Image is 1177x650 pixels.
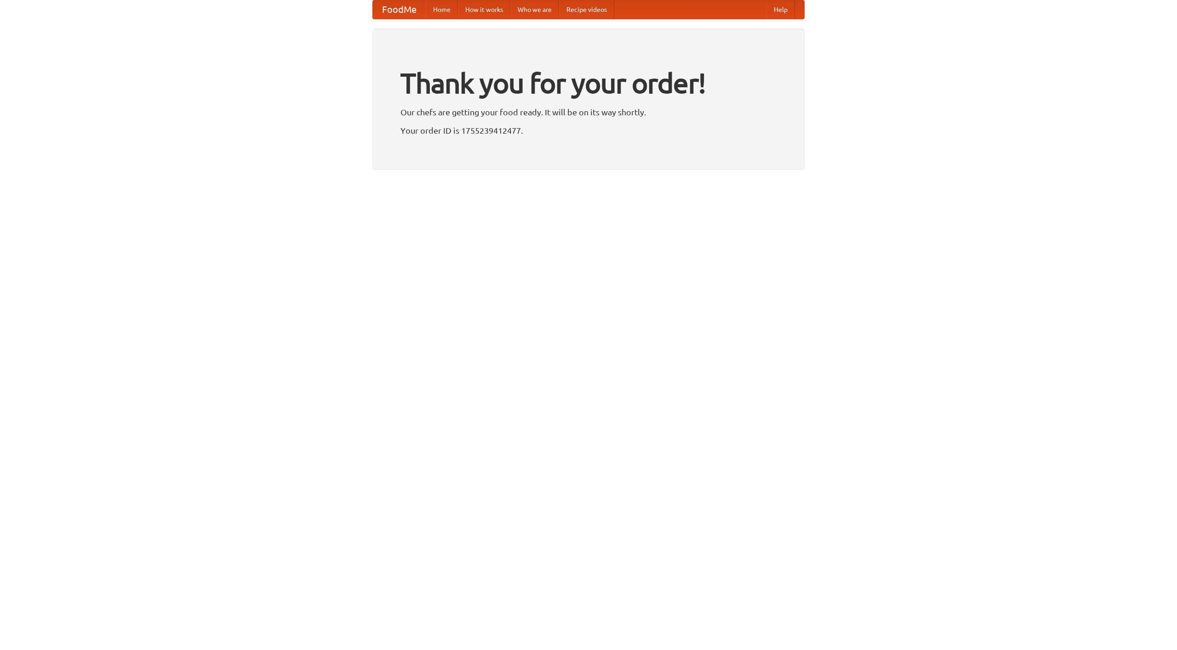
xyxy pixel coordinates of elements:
a: Home [426,0,458,19]
h1: Thank you for your order! [400,61,777,105]
a: FoodMe [373,0,426,19]
p: Your order ID is 1755239412477. [400,124,777,137]
p: Our chefs are getting your food ready. It will be on its way shortly. [400,105,777,119]
a: Recipe videos [559,0,614,19]
a: Who we are [510,0,559,19]
a: Help [766,0,795,19]
a: How it works [458,0,510,19]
